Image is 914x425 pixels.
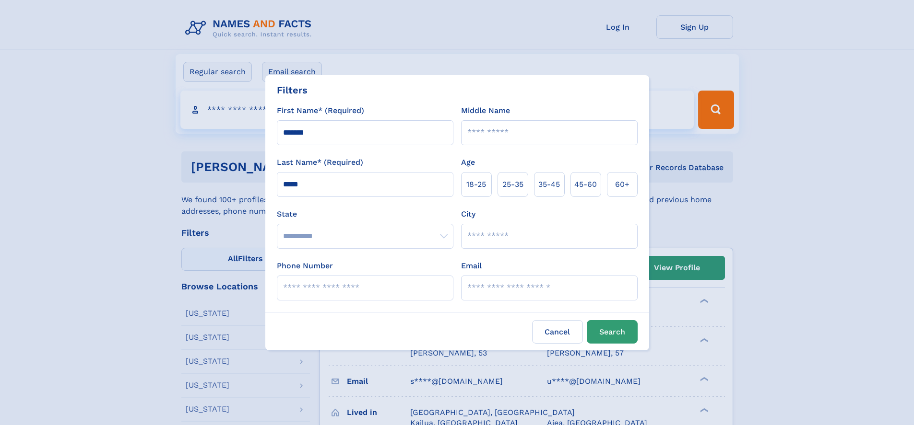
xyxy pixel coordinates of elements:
span: 60+ [615,179,629,190]
span: 45‑60 [574,179,597,190]
label: Middle Name [461,105,510,116]
button: Search [587,320,638,344]
span: 35‑45 [538,179,560,190]
label: Cancel [532,320,583,344]
label: State [277,208,453,220]
label: Phone Number [277,260,333,272]
label: First Name* (Required) [277,105,364,116]
span: 18‑25 [466,179,486,190]
span: 25‑35 [502,179,523,190]
label: Email [461,260,482,272]
div: Filters [277,83,308,97]
label: Last Name* (Required) [277,157,363,168]
label: City [461,208,475,220]
label: Age [461,157,475,168]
